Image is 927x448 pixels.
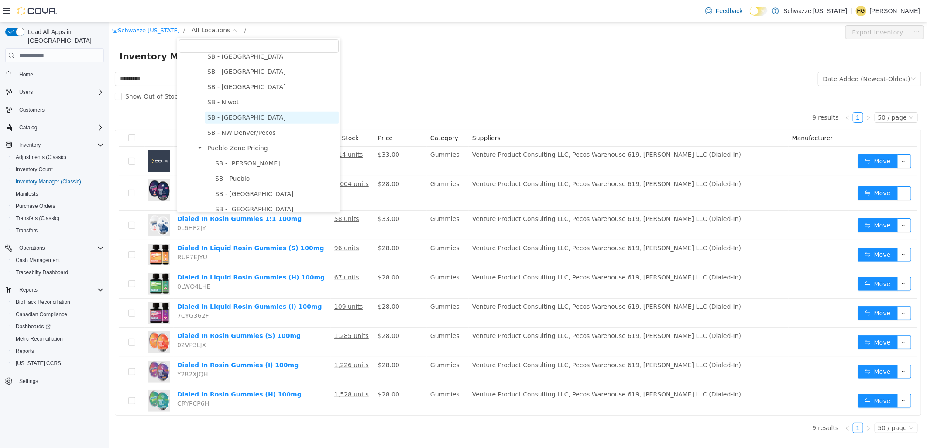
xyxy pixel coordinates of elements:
[363,310,632,317] span: Venture Product Consulting LLC, Pecos Warehouse 619, [PERSON_NAME] LLC (Dialed-In)
[12,267,72,278] a: Traceabilty Dashboard
[788,225,802,239] button: icon: ellipsis
[363,158,632,165] span: Venture Product Consulting LLC, Pecos Warehouse 619, [PERSON_NAME] LLC (Dialed-In)
[12,358,104,369] span: Washington CCRS
[744,400,754,411] li: 1
[39,338,61,360] img: Dialed In Rosin Gummies (I) 100mg hero shot
[870,6,920,16] p: [PERSON_NAME]
[716,7,742,15] span: Feedback
[68,310,192,317] a: Dialed In Rosin Gummies (S) 100mg
[12,321,54,332] a: Dashboards
[736,403,741,409] i: icon: left
[748,255,789,269] button: icon: swapMove
[16,285,104,295] span: Reports
[16,376,104,386] span: Settings
[96,105,230,117] span: SB - NW Denver/Pecos
[104,166,230,178] span: SB - Pueblo East
[16,87,36,97] button: Users
[16,203,55,210] span: Purchase Orders
[68,252,216,258] a: Dialed In Liquid Rosin Gummies (H) 100mg
[269,252,290,258] span: $28.00
[736,3,801,17] button: Export Inventory
[89,124,93,128] i: icon: caret-down
[19,89,33,96] span: Users
[269,369,290,376] span: $28.00
[16,140,44,150] button: Inventory
[106,153,141,160] span: SB - Pueblo
[788,132,802,146] button: icon: ellipsis
[748,342,789,356] button: icon: swapMove
[98,61,177,68] span: SB - [GEOGRAPHIC_DATA]
[2,139,107,151] button: Inventory
[16,257,60,264] span: Cash Management
[17,7,57,15] img: Cova
[318,306,360,335] td: Gummies
[12,267,104,278] span: Traceabilty Dashboard
[74,5,76,11] span: /
[2,375,107,387] button: Settings
[318,218,360,247] td: Gummies
[39,192,61,214] img: Dialed In Rosin Gummies 1:1 100mg hero shot
[16,243,104,253] span: Operations
[2,242,107,254] button: Operations
[12,297,74,307] a: BioTrack Reconciliation
[733,90,744,100] li: Previous Page
[9,212,107,224] button: Transfers (Classic)
[19,124,37,131] span: Catalog
[9,224,107,237] button: Transfers
[12,321,104,332] span: Dashboards
[12,152,104,162] span: Adjustments (Classic)
[12,334,66,344] a: Metrc Reconciliation
[269,222,290,229] span: $28.00
[9,163,107,176] button: Inventory Count
[12,225,104,236] span: Transfers
[12,346,104,356] span: Reports
[363,339,632,346] span: Venture Product Consulting LLC, Pecos Warehouse 619, [PERSON_NAME] LLC (Dialed-In)
[225,129,254,136] u: 614 units
[788,284,802,298] button: icon: ellipsis
[39,309,61,331] img: Dialed In Rosin Gummies (S) 100mg hero shot
[12,358,65,369] a: [US_STATE] CCRS
[744,401,754,410] a: 1
[757,93,762,98] i: icon: right
[225,222,250,229] u: 96 units
[16,122,104,133] span: Catalog
[12,189,41,199] a: Manifests
[104,151,230,162] span: SB - Pueblo
[744,90,754,100] li: 1
[16,104,104,115] span: Customers
[757,403,762,409] i: icon: right
[68,369,192,376] a: Dialed In Rosin Gummies (H) 100mg
[16,269,68,276] span: Traceabilty Dashboard
[2,103,107,116] button: Customers
[16,122,41,133] button: Catalog
[16,335,63,342] span: Metrc Reconciliation
[98,92,177,99] span: SB - [GEOGRAPHIC_DATA]
[68,261,101,268] span: 0LWQ4LHE
[68,378,100,385] span: CRYPCP6H
[39,280,61,302] img: Dialed In Liquid Rosin Gummies (I) 100mg hero shot
[703,90,729,100] li: 9 results
[68,319,97,326] span: 02VP3LJX
[856,6,866,16] div: Hunter Grundman
[68,202,97,209] span: 0L6HF2JY
[363,193,632,200] span: Venture Product Consulting LLC, Pecos Warehouse 619, [PERSON_NAME] LLC (Dialed-In)
[9,333,107,345] button: Metrc Reconciliation
[748,313,789,327] button: icon: swapMove
[748,284,789,298] button: icon: swapMove
[16,227,38,234] span: Transfers
[19,378,38,385] span: Settings
[16,154,66,161] span: Adjustments (Classic)
[769,401,798,410] div: 50 / page
[68,193,192,200] a: Dialed In Rosin Gummies 1:1 100mg
[82,3,121,13] span: All Locations
[16,105,48,115] a: Customers
[16,215,59,222] span: Transfers (Classic)
[9,266,107,279] button: Traceabilty Dashboard
[68,290,100,297] span: 7CYG362F
[857,6,865,16] span: HG
[363,222,632,229] span: Venture Product Consulting LLC, Pecos Warehouse 619, [PERSON_NAME] LLC (Dialed-In)
[68,348,99,355] span: Y282XJQH
[39,251,61,272] img: Dialed In Liquid Rosin Gummies (H) 100mg hero shot
[269,281,290,288] span: $28.00
[96,74,230,86] span: SB - Niwot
